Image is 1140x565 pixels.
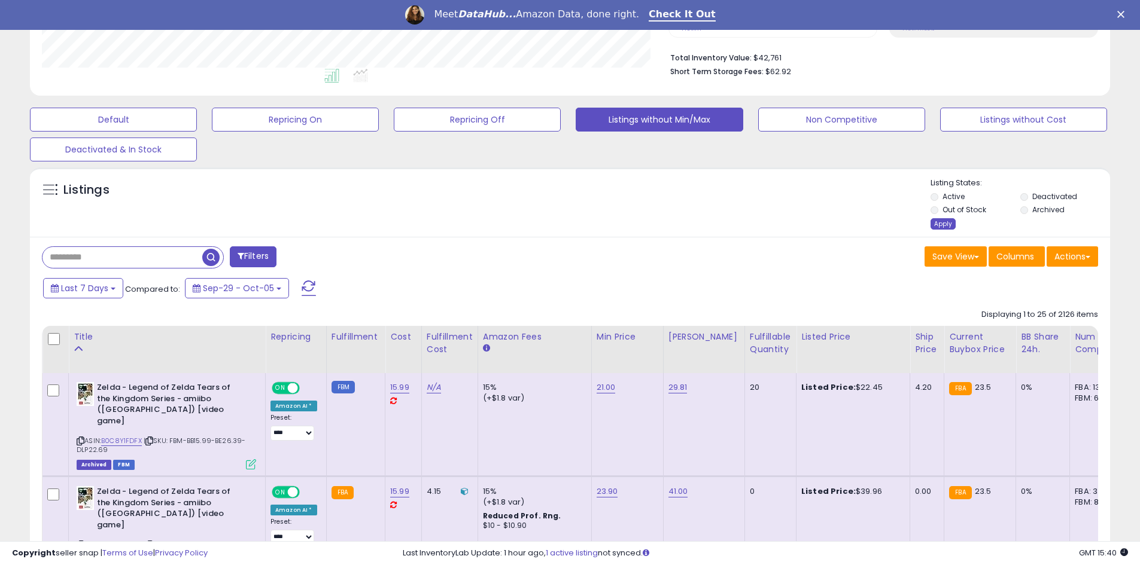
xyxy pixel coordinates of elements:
[483,511,561,521] b: Reduced Prof. Rng.
[483,486,582,497] div: 15%
[332,381,355,393] small: FBM
[270,505,317,515] div: Amazon AI *
[405,5,424,25] img: Profile image for Georgie
[390,381,409,393] a: 15.99
[1047,246,1098,267] button: Actions
[981,309,1098,320] div: Displaying 1 to 25 of 2126 items
[1032,191,1077,201] label: Deactivated
[1075,382,1114,393] div: FBA: 13
[332,486,354,499] small: FBA
[1021,331,1065,356] div: BB Share 24h.
[203,282,274,294] span: Sep-29 - Oct-05
[1079,547,1128,558] span: 2025-10-13 15:40 GMT
[273,487,288,497] span: ON
[394,108,561,132] button: Repricing Off
[390,331,417,343] div: Cost
[77,460,111,470] span: Listings that have been deleted from Seller Central
[943,204,986,215] label: Out of Stock
[949,486,971,499] small: FBA
[483,393,582,404] div: (+$1.8 var)
[12,547,56,558] strong: Copyright
[332,331,380,343] div: Fulfillment
[670,53,752,63] b: Total Inventory Value:
[1075,497,1114,508] div: FBM: 8
[1021,382,1060,393] div: 0%
[270,518,317,545] div: Preset:
[61,282,108,294] span: Last 7 Days
[212,108,379,132] button: Repricing On
[483,521,582,531] div: $10 - $10.90
[427,486,469,497] div: 4.15
[483,497,582,508] div: (+$1.8 var)
[185,278,289,298] button: Sep-29 - Oct-05
[77,436,246,454] span: | SKU: FBM-BB15.99-BE26.39-DLP22.69
[458,8,516,20] i: DataHub...
[546,547,598,558] a: 1 active listing
[270,414,317,441] div: Preset:
[931,178,1110,189] p: Listing States:
[801,331,905,343] div: Listed Price
[270,331,321,343] div: Repricing
[597,331,658,343] div: Min Price
[750,331,791,356] div: Fulfillable Quantity
[273,383,288,393] span: ON
[298,487,317,497] span: OFF
[750,382,787,393] div: 20
[101,436,142,446] a: B0C8Y1FDFX
[668,381,688,393] a: 29.81
[915,331,939,356] div: Ship Price
[668,331,740,343] div: [PERSON_NAME]
[649,8,716,22] a: Check It Out
[915,486,935,497] div: 0.00
[113,460,135,470] span: FBM
[750,486,787,497] div: 0
[390,485,409,497] a: 15.99
[925,246,987,267] button: Save View
[801,381,856,393] b: Listed Price:
[765,66,791,77] span: $62.92
[670,66,764,77] b: Short Term Storage Fees:
[943,191,965,201] label: Active
[97,382,242,429] b: Zelda - Legend of Zelda Tears of the Kingdom Series - amiibo ([GEOGRAPHIC_DATA]) [video game]
[125,283,180,295] span: Compared to:
[801,485,856,497] b: Listed Price:
[931,218,956,230] div: Apply
[975,485,992,497] span: 23.5
[949,382,971,395] small: FBA
[1075,331,1118,356] div: Num of Comp.
[63,182,110,198] h5: Listings
[434,8,639,20] div: Meet Amazon Data, done right.
[298,383,317,393] span: OFF
[801,382,901,393] div: $22.45
[155,547,208,558] a: Privacy Policy
[758,108,925,132] button: Non Competitive
[77,382,94,406] img: 51GZyNMAlHL._SL40_.jpg
[427,381,441,393] a: N/A
[670,50,1089,64] li: $42,761
[30,138,197,161] button: Deactivated & In Stock
[996,251,1034,262] span: Columns
[30,108,197,132] button: Default
[230,246,276,267] button: Filters
[1117,11,1129,18] div: Close
[1032,204,1065,215] label: Archived
[403,548,1128,559] div: Last InventoryLab Update: 1 hour ago, not synced.
[576,108,743,132] button: Listings without Min/Max
[97,486,242,533] b: Zelda - Legend of Zelda Tears of the Kingdom Series - amiibo ([GEOGRAPHIC_DATA]) [video game]
[1021,486,1060,497] div: 0%
[483,331,586,343] div: Amazon Fees
[597,381,616,393] a: 21.00
[975,381,992,393] span: 23.5
[940,108,1107,132] button: Listings without Cost
[74,331,260,343] div: Title
[77,382,256,468] div: ASIN:
[989,246,1045,267] button: Columns
[12,548,208,559] div: seller snap | |
[102,547,153,558] a: Terms of Use
[43,278,123,298] button: Last 7 Days
[483,382,582,393] div: 15%
[427,331,473,356] div: Fulfillment Cost
[915,382,935,393] div: 4.20
[1075,486,1114,497] div: FBA: 3
[801,486,901,497] div: $39.96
